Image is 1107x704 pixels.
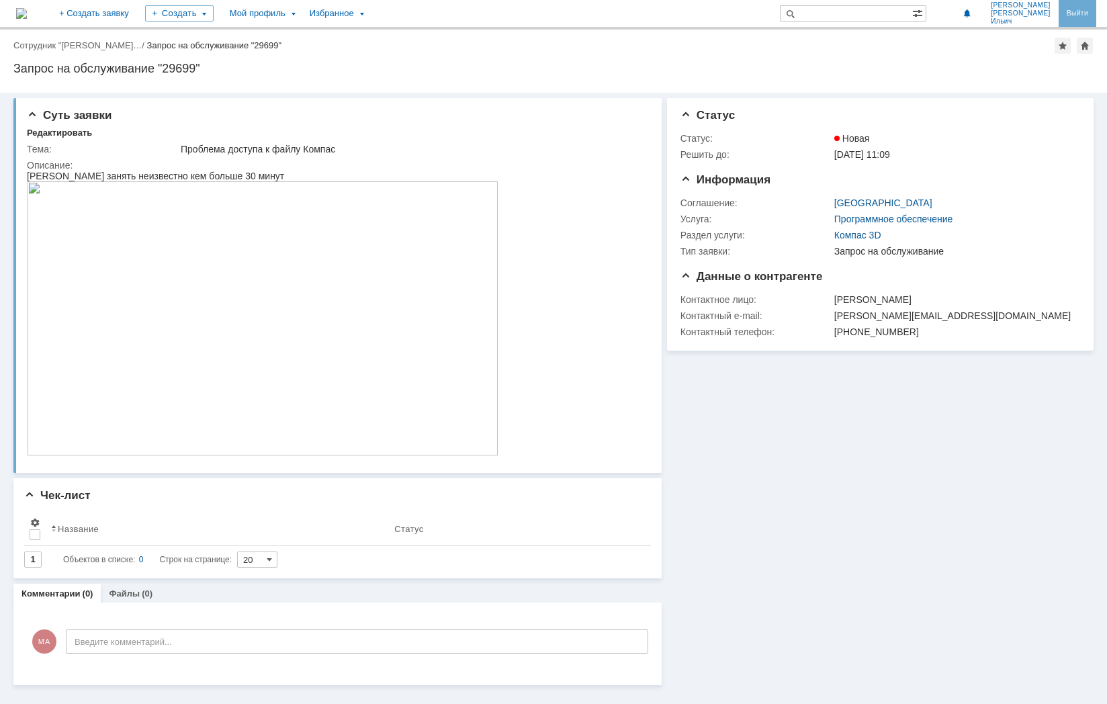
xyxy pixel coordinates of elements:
[181,144,642,155] div: Проблема доступа к файлу Компас
[680,246,832,257] div: Тип заявки:
[991,1,1051,9] span: [PERSON_NAME]
[27,128,92,138] div: Редактировать
[63,552,232,568] i: Строк на странице:
[680,310,832,321] div: Контактный e-mail:
[834,149,890,160] span: [DATE] 11:09
[27,144,178,155] div: Тема:
[680,149,832,160] div: Решить до:
[680,133,832,144] div: Статус:
[145,5,214,21] div: Создать
[83,588,93,599] div: (0)
[139,552,144,568] div: 0
[834,214,953,224] a: Программное обеспечение
[46,512,389,546] th: Название
[13,40,142,50] a: Сотрудник "[PERSON_NAME]…
[834,310,1073,321] div: [PERSON_NAME][EMAIL_ADDRESS][DOMAIN_NAME]
[24,489,91,502] span: Чек-лист
[991,17,1051,26] span: Ильич
[13,40,147,50] div: /
[16,8,27,19] a: Перейти на домашнюю страницу
[109,588,140,599] a: Файлы
[834,197,932,208] a: [GEOGRAPHIC_DATA]
[1055,38,1071,54] div: Добавить в избранное
[680,270,823,283] span: Данные о контрагенте
[912,6,926,19] span: Расширенный поиск
[1077,38,1093,54] div: Сделать домашней страницей
[27,109,112,122] span: Суть заявки
[834,230,881,240] a: Компас 3D
[389,512,640,546] th: Статус
[680,173,770,186] span: Информация
[147,40,282,50] div: Запрос на обслуживание "29699"
[58,524,99,534] div: Название
[680,109,735,122] span: Статус
[991,9,1051,17] span: [PERSON_NAME]
[680,230,832,240] div: Раздел услуги:
[680,214,832,224] div: Услуга:
[142,588,152,599] div: (0)
[32,629,56,654] span: МА
[680,326,832,337] div: Контактный телефон:
[21,588,81,599] a: Комментарии
[834,133,870,144] span: Новая
[63,555,135,564] span: Объектов в списке:
[680,294,832,305] div: Контактное лицо:
[834,246,1073,257] div: Запрос на обслуживание
[834,326,1073,337] div: [PHONE_NUMBER]
[27,160,645,171] div: Описание:
[13,62,1094,75] div: Запрос на обслуживание "29699"
[834,294,1073,305] div: [PERSON_NAME]
[30,517,40,528] span: Настройки
[680,197,832,208] div: Соглашение:
[16,8,27,19] img: logo
[394,524,423,534] div: Статус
